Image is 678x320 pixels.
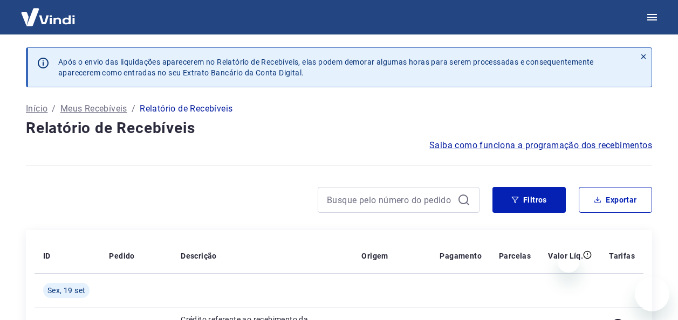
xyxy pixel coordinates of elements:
button: Filtros [492,187,566,213]
p: / [132,102,135,115]
p: Valor Líq. [548,251,583,261]
p: Descrição [181,251,217,261]
p: Pedido [109,251,134,261]
h4: Relatório de Recebíveis [26,117,652,139]
a: Saiba como funciona a programação dos recebimentos [429,139,652,152]
p: Após o envio das liquidações aparecerem no Relatório de Recebíveis, elas podem demorar algumas ho... [58,57,627,78]
a: Início [26,102,47,115]
p: ID [43,251,51,261]
p: Pagamento [440,251,482,261]
p: Relatório de Recebíveis [140,102,232,115]
button: Exportar [579,187,652,213]
p: / [52,102,56,115]
a: Meus Recebíveis [60,102,127,115]
iframe: Fechar mensagem [558,251,579,273]
span: Sex, 19 set [47,285,85,296]
input: Busque pelo número do pedido [327,192,453,208]
img: Vindi [13,1,83,33]
iframe: Botão para abrir a janela de mensagens [635,277,669,311]
p: Parcelas [499,251,531,261]
p: Origem [361,251,388,261]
